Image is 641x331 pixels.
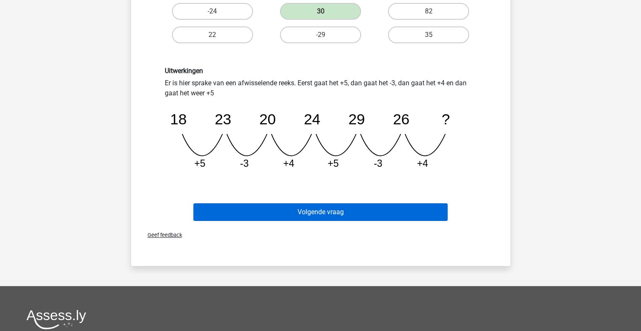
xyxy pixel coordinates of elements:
tspan: 23 [214,111,231,127]
tspan: +4 [283,158,294,169]
label: -24 [172,3,253,20]
label: 22 [172,26,253,43]
label: 30 [280,3,361,20]
div: Er is hier sprake van een afwisselende reeks. Eerst gaat het +5, dan gaat het -3, dan gaat het +4... [158,67,483,176]
tspan: +5 [327,158,338,169]
tspan: +4 [417,158,428,169]
tspan: 29 [348,111,364,127]
tspan: +5 [194,158,205,169]
button: Volgende vraag [193,203,448,221]
img: Assessly logo [26,310,86,329]
label: -29 [280,26,361,43]
tspan: 20 [259,111,275,127]
tspan: 26 [393,111,409,127]
tspan: -3 [240,158,248,169]
tspan: 24 [303,111,320,127]
label: 35 [388,26,469,43]
label: 82 [388,3,469,20]
tspan: 18 [170,111,186,127]
tspan: -3 [374,158,382,169]
h6: Uitwerkingen [165,67,477,75]
span: Geef feedback [141,232,182,238]
tspan: ? [441,111,450,127]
